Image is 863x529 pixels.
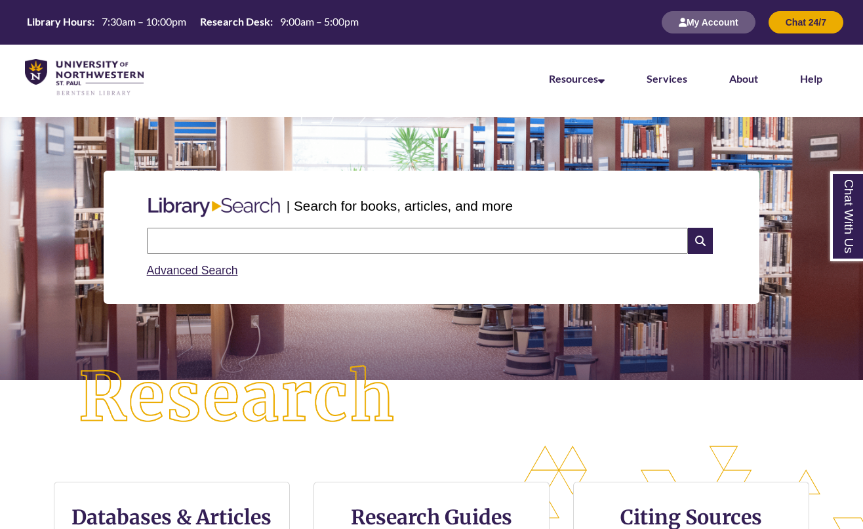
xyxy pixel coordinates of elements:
[662,16,755,28] a: My Account
[102,15,186,28] span: 7:30am – 10:00pm
[142,192,287,222] img: Libary Search
[549,72,605,85] a: Resources
[25,59,144,97] img: UNWSP Library Logo
[800,72,822,85] a: Help
[43,330,431,465] img: Research
[22,14,364,29] table: Hours Today
[662,11,755,33] button: My Account
[147,264,238,277] a: Advanced Search
[769,16,843,28] a: Chat 24/7
[280,15,359,28] span: 9:00am – 5:00pm
[729,72,758,85] a: About
[22,14,364,30] a: Hours Today
[647,72,687,85] a: Services
[769,11,843,33] button: Chat 24/7
[22,14,96,29] th: Library Hours:
[195,14,275,29] th: Research Desk:
[688,228,713,254] i: Search
[287,196,513,216] p: | Search for books, articles, and more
